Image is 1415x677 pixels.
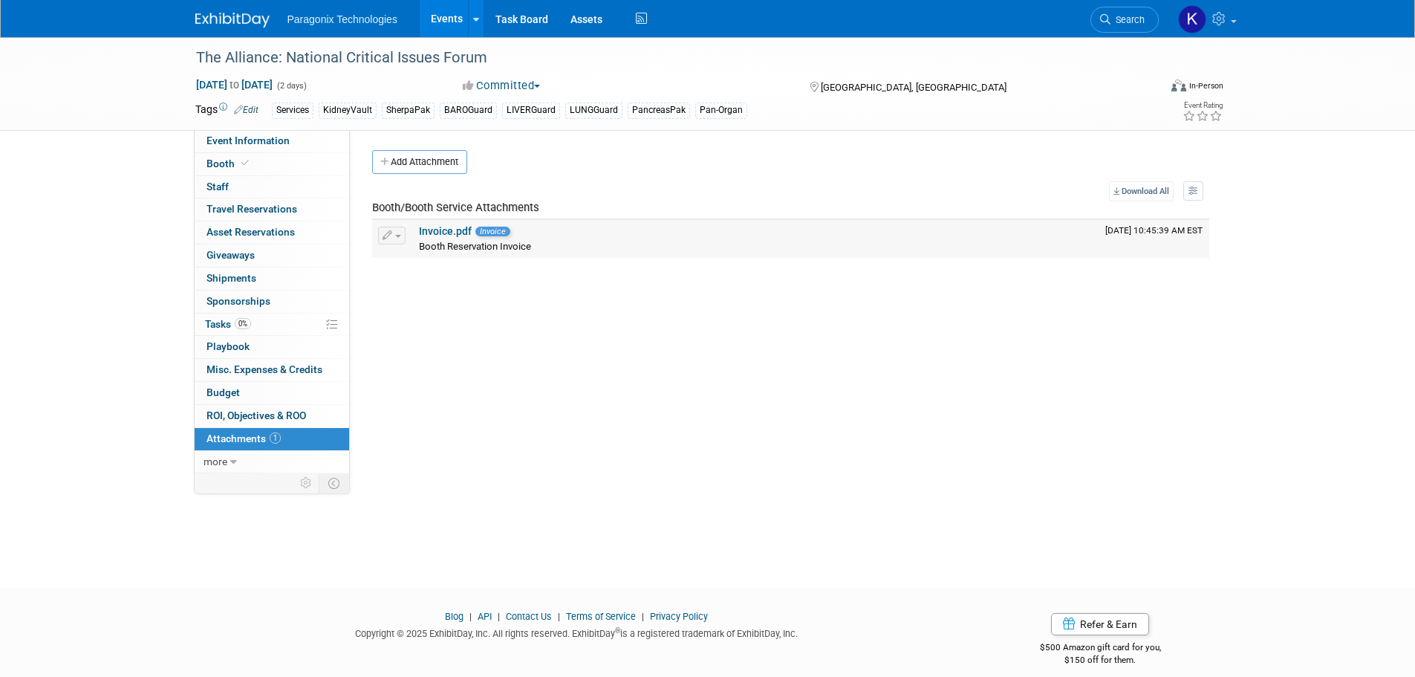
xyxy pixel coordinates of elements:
a: Sponsorships [195,291,349,313]
div: $150 off for them. [980,654,1220,667]
a: more [195,451,349,473]
div: KidneyVault [319,103,377,118]
div: BAROGuard [440,103,497,118]
div: Event Rating [1183,102,1223,109]
span: | [638,611,648,622]
span: Playbook [206,340,250,352]
div: $500 Amazon gift card for you, [980,632,1220,666]
a: Search [1090,7,1159,33]
span: 0% [235,318,251,329]
td: Toggle Event Tabs [319,473,349,493]
span: Event Information [206,135,290,146]
span: Staff [206,181,229,192]
a: Travel Reservations [195,198,349,221]
span: Budget [206,386,240,398]
div: LUNGGuard [565,103,622,118]
a: Event Information [195,130,349,152]
button: Add Attachment [372,150,467,174]
span: Misc. Expenses & Credits [206,363,322,375]
div: Copyright © 2025 ExhibitDay, Inc. All rights reserved. ExhibitDay is a registered trademark of Ex... [195,623,959,641]
span: [GEOGRAPHIC_DATA], [GEOGRAPHIC_DATA] [821,82,1006,93]
td: Upload Timestamp [1099,220,1209,257]
a: Edit [234,105,258,115]
span: Booth Reservation Invoice [419,241,531,252]
span: Asset Reservations [206,226,295,238]
span: | [554,611,564,622]
a: Terms of Service [566,611,636,622]
div: LIVERGuard [502,103,560,118]
a: Budget [195,382,349,404]
span: to [227,79,241,91]
span: (2 days) [276,81,307,91]
div: Services [272,103,313,118]
a: API [478,611,492,622]
span: 1 [270,433,281,444]
div: SherpaPak [382,103,435,118]
a: Misc. Expenses & Credits [195,359,349,381]
span: | [466,611,475,622]
span: Attachments [206,433,281,444]
a: Blog [445,611,463,622]
a: Playbook [195,336,349,358]
span: Invoice [475,227,510,236]
span: | [494,611,504,622]
div: In-Person [1188,80,1223,91]
a: Giveaways [195,244,349,267]
span: Giveaways [206,249,255,261]
span: Tasks [205,318,251,330]
span: Booth [206,158,252,169]
span: [DATE] [DATE] [195,78,273,91]
td: Tags [195,102,258,119]
a: Download All [1109,181,1174,201]
td: Personalize Event Tab Strip [293,473,319,493]
a: Shipments [195,268,349,290]
a: Attachments1 [195,428,349,450]
button: Committed [458,78,546,94]
span: Paragonix Technologies [287,13,397,25]
a: Tasks0% [195,314,349,336]
a: Invoice.pdf [419,225,472,237]
span: Shipments [206,272,256,284]
i: Booth reservation complete [241,159,249,167]
sup: ® [615,626,620,635]
a: Staff [195,176,349,198]
div: The Alliance: National Critical Issues Forum [191,45,1136,71]
a: Booth [195,153,349,175]
span: Search [1110,14,1145,25]
a: Refer & Earn [1051,613,1149,635]
div: PancreasPak [628,103,690,118]
span: Travel Reservations [206,203,297,215]
img: Kaitlyn Labbe [1178,5,1206,33]
div: Event Format [1071,77,1224,100]
span: Booth/Booth Service Attachments [372,201,539,214]
img: Format-Inperson.png [1171,80,1186,91]
a: ROI, Objectives & ROO [195,405,349,427]
a: Asset Reservations [195,221,349,244]
img: ExhibitDay [195,13,270,27]
span: ROI, Objectives & ROO [206,409,306,421]
span: Upload Timestamp [1105,225,1203,236]
div: Pan-Organ [695,103,747,118]
span: more [204,456,227,467]
span: Sponsorships [206,295,270,307]
a: Contact Us [506,611,552,622]
a: Privacy Policy [650,611,708,622]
